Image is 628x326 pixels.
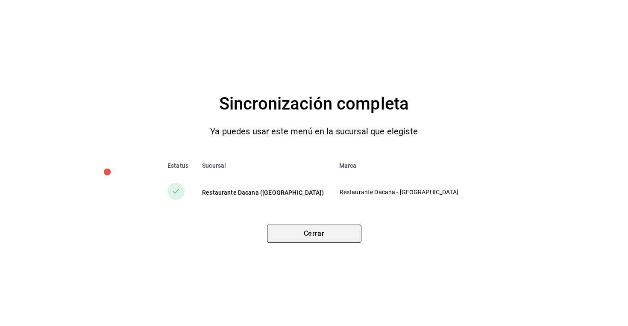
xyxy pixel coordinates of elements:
th: Marca [332,155,474,176]
h4: Sincronización completa [219,90,409,118]
p: Ya puedes usar este menú en la sucursal que elegiste [210,124,418,138]
p: Restaurante Dacana - [GEOGRAPHIC_DATA] [340,188,460,197]
th: Estatus [154,155,195,176]
th: Sucursal [195,155,332,176]
div: Restaurante Dacana ([GEOGRAPHIC_DATA]) [202,188,326,197]
button: Cerrar [267,225,361,243]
